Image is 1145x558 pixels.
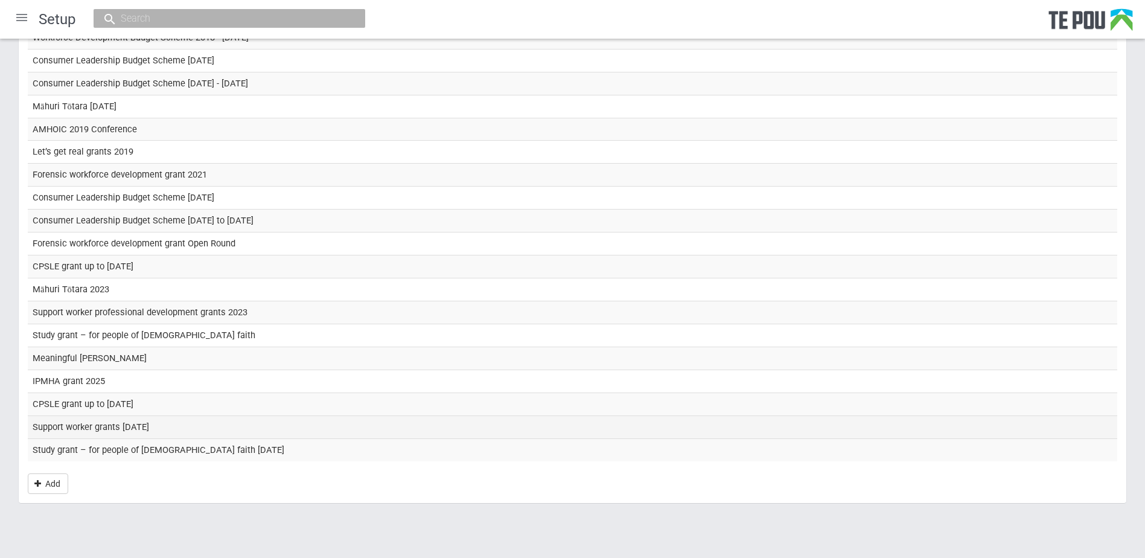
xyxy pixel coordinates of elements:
td: Study grant – for people of [DEMOGRAPHIC_DATA] faith [DATE] [28,438,1117,461]
td: IPMHA grant 2025 [28,370,1117,393]
a: Add [28,473,68,494]
td: Māhuri Tōtara 2023 [28,278,1117,301]
td: AMHOIC 2019 Conference [28,118,1117,141]
td: Support worker professional development grants 2023 [28,301,1117,324]
td: Support worker grants [DATE] [28,415,1117,438]
td: Consumer Leadership Budget Scheme [DATE] - [DATE] [28,72,1117,95]
td: Study grant – for people of [DEMOGRAPHIC_DATA] faith [28,324,1117,347]
td: Forensic workforce development grant Open Round [28,232,1117,255]
td: Māhuri Tōtara [DATE] [28,95,1117,118]
td: Consumer Leadership Budget Scheme [DATE] [28,49,1117,72]
td: Meaningful [PERSON_NAME] [28,347,1117,370]
td: Consumer Leadership Budget Scheme [DATE] to [DATE] [28,210,1117,232]
input: Search [117,12,330,25]
td: Forensic workforce development grant 2021 [28,164,1117,187]
td: Let’s get real grants 2019 [28,141,1117,164]
td: CPSLE grant up to [DATE] [28,393,1117,415]
td: Consumer Leadership Budget Scheme [DATE] [28,187,1117,210]
td: CPSLE grant up to [DATE] [28,255,1117,278]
